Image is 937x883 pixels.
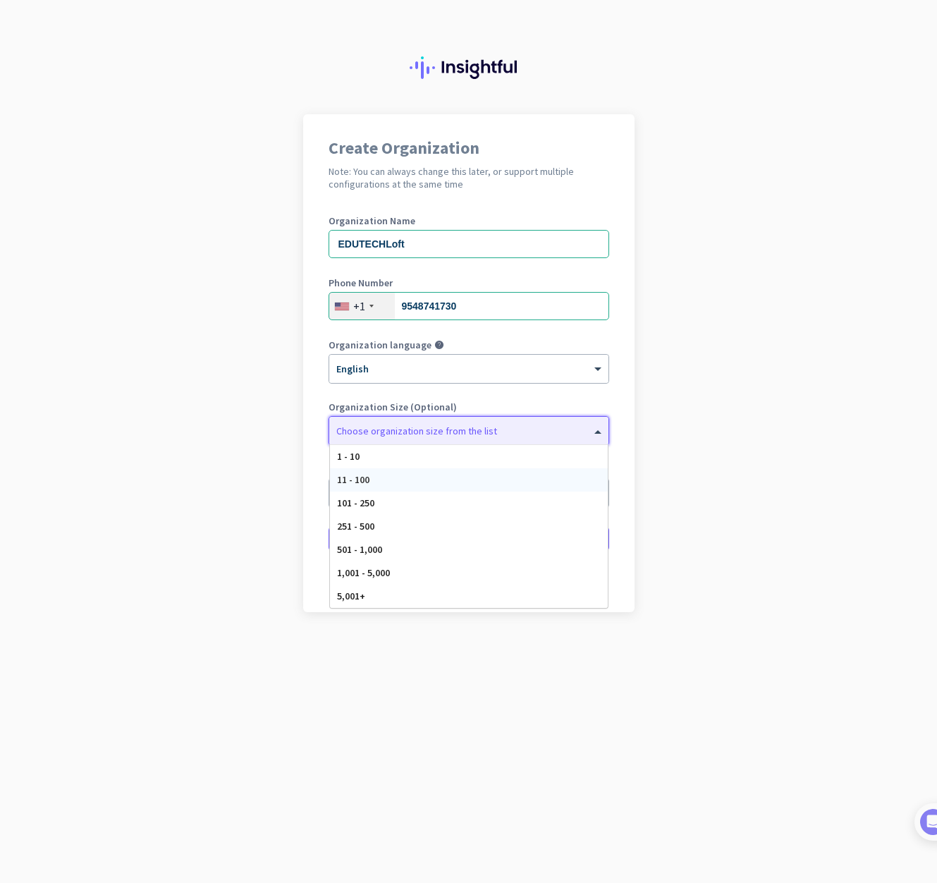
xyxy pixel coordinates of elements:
h1: Create Organization [329,140,609,157]
span: 5,001+ [337,590,365,602]
span: 101 - 250 [337,497,374,509]
button: Create Organization [329,526,609,552]
img: Insightful [410,56,528,79]
i: help [434,340,444,350]
input: What is the name of your organization? [329,230,609,258]
label: Organization language [329,340,431,350]
span: 1,001 - 5,000 [337,566,390,579]
div: +1 [353,299,365,313]
span: 1 - 10 [337,450,360,463]
div: Options List [330,445,608,608]
label: Organization Time Zone [329,464,609,474]
span: 251 - 500 [337,520,374,532]
div: Go back [329,577,609,587]
h2: Note: You can always change this later, or support multiple configurations at the same time [329,165,609,190]
span: 501 - 1,000 [337,543,382,556]
input: 201-555-0123 [329,292,609,320]
label: Organization Name [329,216,609,226]
label: Phone Number [329,278,609,288]
span: 11 - 100 [337,473,369,486]
label: Organization Size (Optional) [329,402,609,412]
